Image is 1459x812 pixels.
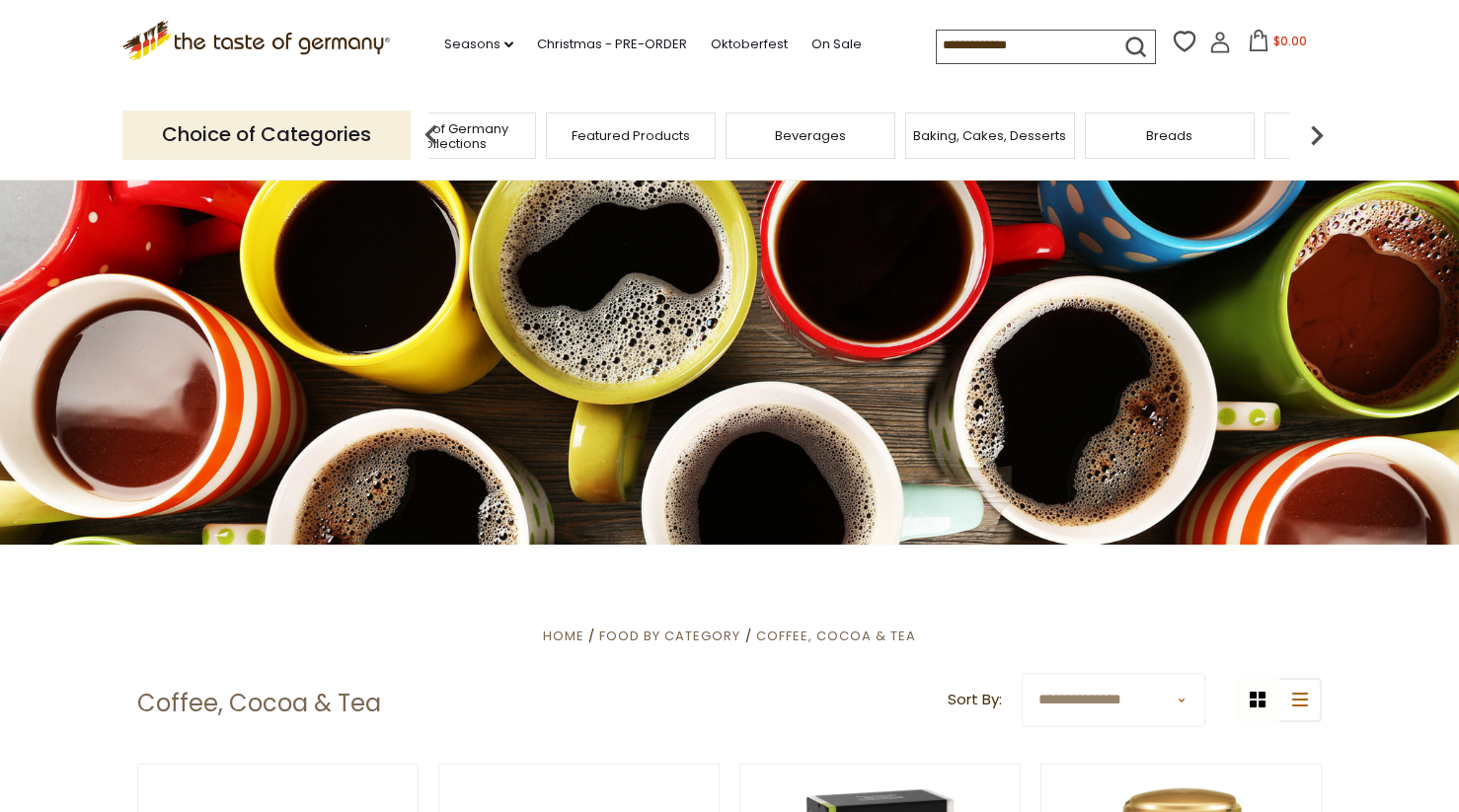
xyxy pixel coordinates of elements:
[948,688,1002,712] label: Sort By:
[756,627,916,645] a: Coffee, Cocoa & Tea
[412,115,451,155] img: previous arrow
[1297,115,1337,155] img: next arrow
[1146,128,1192,143] a: Breads
[543,627,584,645] a: Home
[775,128,846,143] a: Beverages
[537,34,687,55] a: Christmas - PRE-ORDER
[811,34,862,55] a: On Sale
[1235,30,1319,59] button: $0.00
[711,34,788,55] a: Oktoberfest
[444,34,513,55] a: Seasons
[599,627,740,645] a: Food By Category
[572,128,690,143] a: Featured Products
[1273,33,1307,49] span: $0.00
[372,121,530,151] a: Taste of Germany Collections
[913,128,1066,143] a: Baking, Cakes, Desserts
[137,689,381,718] h1: Coffee, Cocoa & Tea
[122,111,411,159] p: Choice of Categories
